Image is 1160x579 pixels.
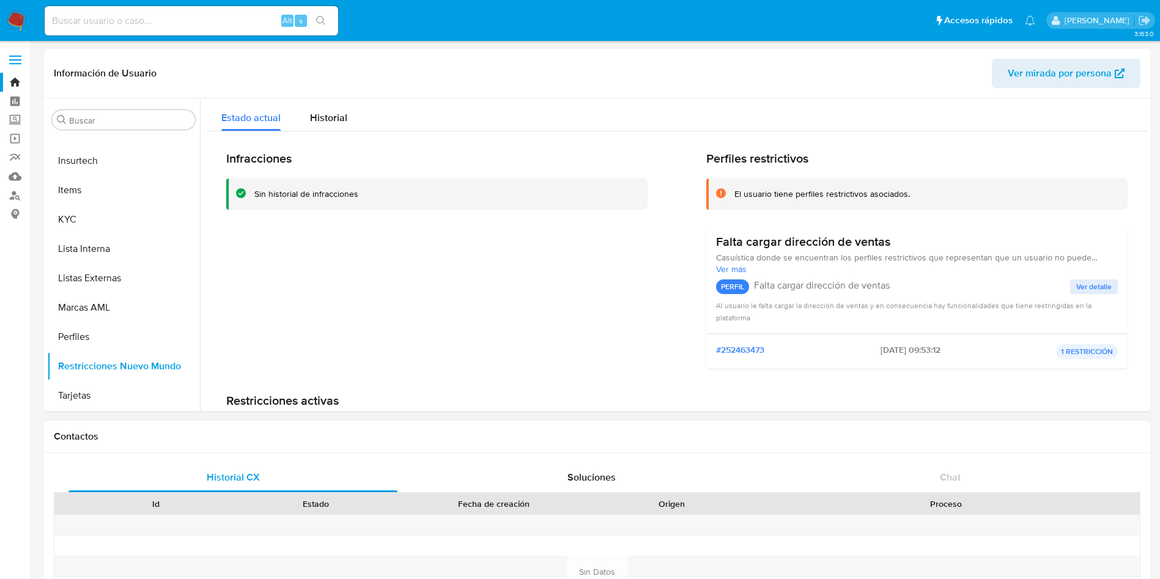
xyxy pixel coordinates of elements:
[245,498,388,510] div: Estado
[405,498,583,510] div: Fecha de creación
[283,15,292,26] span: Alt
[47,352,200,381] button: Restricciones Nuevo Mundo
[600,498,744,510] div: Origen
[940,470,961,484] span: Chat
[69,115,190,126] input: Buscar
[1008,59,1112,88] span: Ver mirada por persona
[47,322,200,352] button: Perfiles
[47,146,200,175] button: Insurtech
[47,264,200,293] button: Listas Externas
[47,293,200,322] button: Marcas AML
[57,115,67,125] button: Buscar
[1138,14,1151,27] a: Salir
[47,175,200,205] button: Items
[47,205,200,234] button: KYC
[54,67,157,79] h1: Información de Usuario
[54,430,1140,443] h1: Contactos
[47,234,200,264] button: Lista Interna
[308,12,333,29] button: search-icon
[992,59,1140,88] button: Ver mirada por persona
[84,498,227,510] div: Id
[761,498,1131,510] div: Proceso
[299,15,303,26] span: s
[207,470,260,484] span: Historial CX
[47,381,200,410] button: Tarjetas
[1065,15,1134,26] p: ivonne.perezonofre@mercadolibre.com.mx
[1025,15,1035,26] a: Notificaciones
[567,470,616,484] span: Soluciones
[45,13,338,29] input: Buscar usuario o caso...
[944,14,1013,27] span: Accesos rápidos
